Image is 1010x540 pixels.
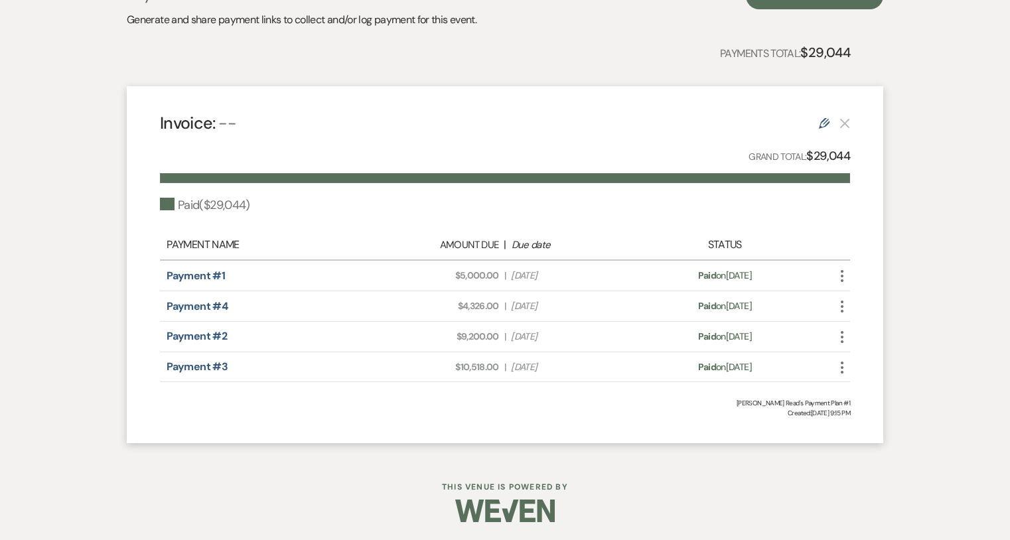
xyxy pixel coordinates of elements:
[160,196,250,214] div: Paid ( $29,044 )
[698,300,716,312] span: Paid
[839,117,850,129] button: This payment plan cannot be deleted because it contains links that have been paid through Weven’s...
[504,269,506,283] span: |
[698,330,716,342] span: Paid
[167,299,228,313] a: Payment #4
[160,408,850,418] span: Created: [DATE] 9:15 PM
[377,360,499,374] span: $10,518.00
[511,269,633,283] span: [DATE]
[167,360,228,373] a: Payment #3
[504,360,506,374] span: |
[377,269,499,283] span: $5,000.00
[511,299,633,313] span: [DATE]
[167,237,370,253] div: Payment Name
[640,269,810,283] div: on [DATE]
[370,237,640,253] div: |
[376,237,498,253] div: Amount Due
[218,112,236,134] span: --
[698,361,716,373] span: Paid
[160,111,236,135] h4: Invoice:
[511,330,633,344] span: [DATE]
[455,488,555,534] img: Weven Logo
[640,360,810,374] div: on [DATE]
[167,269,225,283] a: Payment #1
[160,398,850,408] div: [PERSON_NAME] Read's Payment Plan #1
[511,360,633,374] span: [DATE]
[167,329,227,343] a: Payment #2
[698,269,716,281] span: Paid
[720,42,850,63] p: Payments Total:
[512,237,634,253] div: Due date
[800,44,850,61] strong: $29,044
[377,330,499,344] span: $9,200.00
[127,11,476,29] p: Generate and share payment links to collect and/or log payment for this event.
[377,299,499,313] span: $4,326.00
[504,330,506,344] span: |
[504,299,506,313] span: |
[806,148,850,164] strong: $29,044
[640,330,810,344] div: on [DATE]
[749,147,850,166] p: Grand Total:
[640,299,810,313] div: on [DATE]
[640,237,810,253] div: Status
